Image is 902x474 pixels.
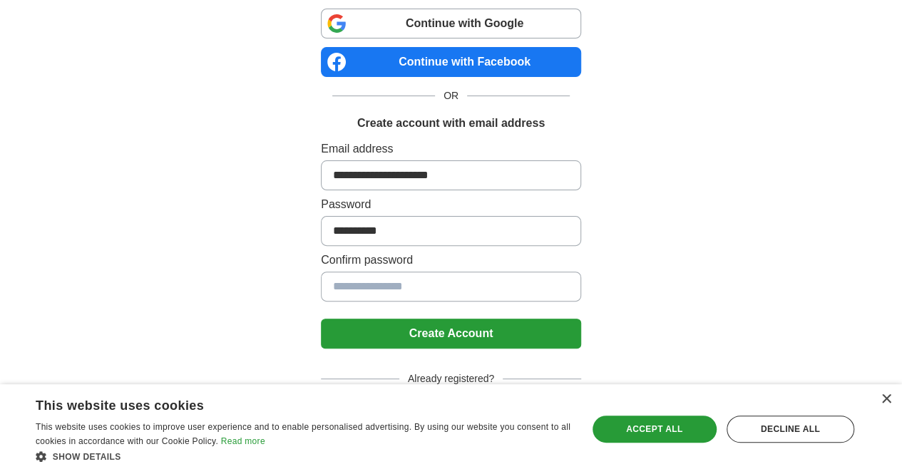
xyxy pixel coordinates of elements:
label: Confirm password [321,252,581,269]
a: Continue with Google [321,9,581,38]
h1: Create account with email address [357,115,545,132]
span: Show details [53,452,121,462]
span: This website uses cookies to improve user experience and to enable personalised advertising. By u... [36,422,570,446]
div: Accept all [593,416,717,443]
span: Already registered? [399,371,503,386]
span: OR [435,88,467,103]
div: This website uses cookies [36,393,535,414]
label: Email address [321,140,581,158]
div: Decline all [727,416,854,443]
a: Continue with Facebook [321,47,581,77]
div: Show details [36,449,571,463]
label: Password [321,196,581,213]
div: Close [881,394,891,405]
a: Read more, opens a new window [221,436,265,446]
button: Create Account [321,319,581,349]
